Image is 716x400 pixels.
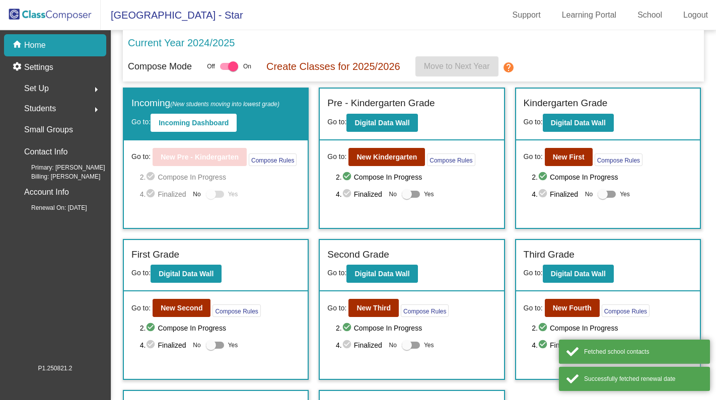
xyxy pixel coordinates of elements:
[620,188,630,200] span: Yes
[336,171,496,183] span: 2. Compose In Progress
[629,7,670,23] a: School
[228,188,238,200] span: Yes
[342,339,354,351] mat-icon: check_circle
[146,171,158,183] mat-icon: check_circle
[342,171,354,183] mat-icon: check_circle
[151,114,237,132] button: Incoming Dashboard
[24,145,67,159] p: Contact Info
[151,265,222,283] button: Digital Data Wall
[346,114,417,132] button: Digital Data Wall
[327,151,346,162] span: Go to:
[524,96,608,111] label: Kindergarten Grade
[228,339,238,351] span: Yes
[131,303,151,313] span: Go to:
[524,269,543,277] span: Go to:
[543,114,614,132] button: Digital Data Wall
[128,35,235,50] p: Current Year 2024/2025
[538,339,550,351] mat-icon: check_circle
[532,339,580,351] span: 4. Finalized
[524,303,543,313] span: Go to:
[348,299,399,317] button: New Third
[161,153,239,161] b: New Pre - Kindergarten
[551,270,606,278] b: Digital Data Wall
[161,304,202,312] b: New Second
[159,119,229,127] b: Incoming Dashboard
[327,96,435,111] label: Pre - Kindergarten Grade
[327,303,346,313] span: Go to:
[538,171,550,183] mat-icon: check_circle
[140,188,188,200] span: 4. Finalized
[193,341,200,350] span: No
[538,322,550,334] mat-icon: check_circle
[551,119,606,127] b: Digital Data Wall
[15,172,100,181] span: Billing: [PERSON_NAME]
[342,322,354,334] mat-icon: check_circle
[524,151,543,162] span: Go to:
[266,59,400,74] p: Create Classes for 2025/2026
[348,148,425,166] button: New Kindergarten
[12,39,24,51] mat-icon: home
[131,96,279,111] label: Incoming
[585,190,593,199] span: No
[584,347,702,356] div: Fetched school contacts
[24,61,53,73] p: Settings
[140,171,301,183] span: 2. Compose In Progress
[336,322,496,334] span: 2. Compose In Progress
[140,322,301,334] span: 2. Compose In Progress
[131,118,151,126] span: Go to:
[153,299,210,317] button: New Second
[553,153,585,161] b: New First
[595,153,642,166] button: Compose Rules
[602,304,650,317] button: Compose Rules
[584,374,702,383] div: Successfully fetched renewal date
[415,56,498,76] button: Move to Next Year
[249,153,297,166] button: Compose Rules
[193,190,200,199] span: No
[15,163,105,172] span: Primary: [PERSON_NAME]
[131,151,151,162] span: Go to:
[675,7,716,23] a: Logout
[554,7,625,23] a: Learning Portal
[545,299,600,317] button: New Fourth
[532,188,580,200] span: 4. Finalized
[503,61,515,73] mat-icon: help
[327,118,346,126] span: Go to:
[243,62,251,71] span: On
[427,153,475,166] button: Compose Rules
[524,118,543,126] span: Go to:
[346,265,417,283] button: Digital Data Wall
[24,185,69,199] p: Account Info
[424,62,490,70] span: Move to Next Year
[389,190,397,199] span: No
[24,39,46,51] p: Home
[342,188,354,200] mat-icon: check_circle
[505,7,549,23] a: Support
[424,188,434,200] span: Yes
[131,269,151,277] span: Go to:
[424,339,434,351] span: Yes
[327,248,389,262] label: Second Grade
[170,101,279,108] span: (New students moving into lowest grade)
[90,84,102,96] mat-icon: arrow_right
[207,62,215,71] span: Off
[327,269,346,277] span: Go to:
[131,248,179,262] label: First Grade
[354,119,409,127] b: Digital Data Wall
[159,270,213,278] b: Digital Data Wall
[101,7,243,23] span: [GEOGRAPHIC_DATA] - Star
[15,203,87,212] span: Renewal On: [DATE]
[356,304,391,312] b: New Third
[212,304,260,317] button: Compose Rules
[90,104,102,116] mat-icon: arrow_right
[12,61,24,73] mat-icon: settings
[356,153,417,161] b: New Kindergarten
[140,339,188,351] span: 4. Finalized
[128,60,192,73] p: Compose Mode
[389,341,397,350] span: No
[524,248,575,262] label: Third Grade
[153,148,247,166] button: New Pre - Kindergarten
[543,265,614,283] button: Digital Data Wall
[401,304,449,317] button: Compose Rules
[146,322,158,334] mat-icon: check_circle
[354,270,409,278] b: Digital Data Wall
